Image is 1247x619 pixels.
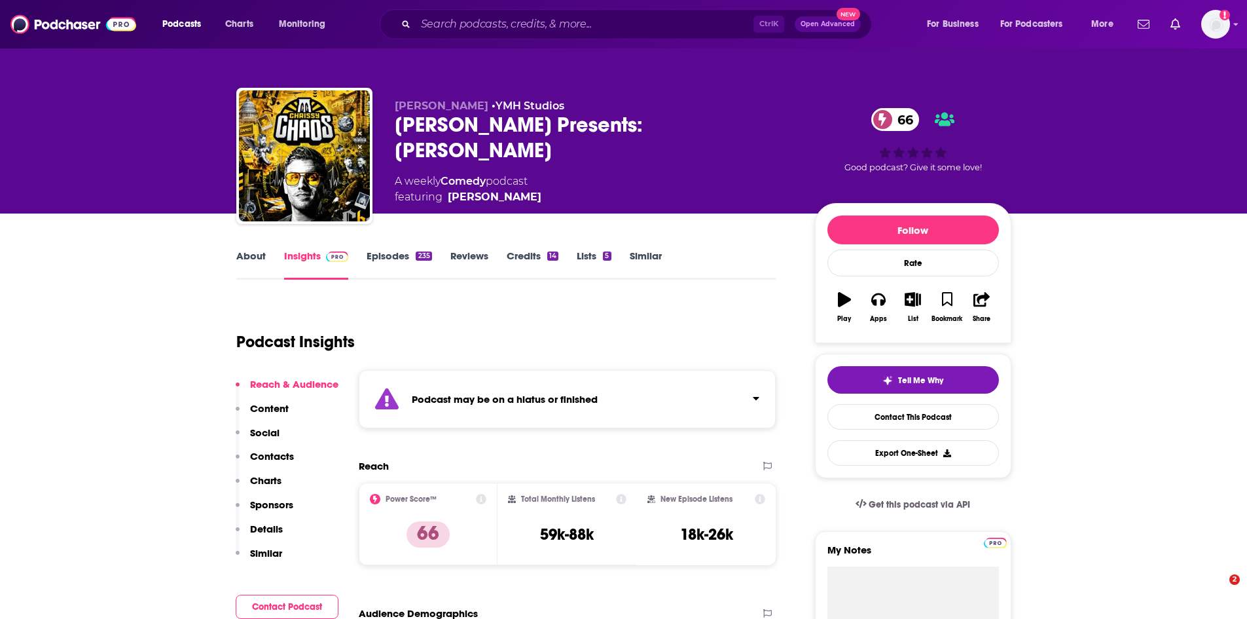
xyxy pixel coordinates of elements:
[630,250,662,280] a: Similar
[416,14,753,35] input: Search podcasts, credits, & more...
[236,523,283,547] button: Details
[1201,10,1230,39] span: Logged in as WesBurdett
[1132,13,1155,35] a: Show notifications dropdown
[153,14,218,35] button: open menu
[871,108,920,131] a: 66
[898,375,943,386] span: Tell Me Why
[359,460,389,472] h2: Reach
[984,538,1007,548] img: Podchaser Pro
[496,100,564,112] a: YMH Studios
[250,498,293,511] p: Sponsors
[250,523,283,535] p: Details
[1165,13,1185,35] a: Show notifications dropdown
[837,8,860,20] span: New
[225,15,253,33] span: Charts
[412,393,598,405] strong: Podcast may be on a hiatus or finished
[1201,10,1230,39] img: User Profile
[680,525,733,544] h3: 18k-26k
[1202,574,1234,606] iframe: Intercom live chat
[236,402,289,426] button: Content
[359,370,776,428] section: Click to expand status details
[236,474,281,498] button: Charts
[1000,15,1063,33] span: For Podcasters
[918,14,995,35] button: open menu
[236,378,338,402] button: Reach & Audience
[827,366,999,394] button: tell me why sparkleTell Me Why
[250,378,338,390] p: Reach & Audience
[870,315,887,323] div: Apps
[407,521,450,548] p: 66
[795,16,861,32] button: Open AdvancedNew
[973,315,990,323] div: Share
[827,284,861,331] button: Play
[236,250,266,280] a: About
[284,250,349,280] a: InsightsPodchaser Pro
[236,450,294,474] button: Contacts
[236,595,338,619] button: Contact Podcast
[326,252,349,262] img: Podchaser Pro
[801,21,855,28] span: Open Advanced
[827,250,999,276] div: Rate
[992,14,1082,35] button: open menu
[250,402,289,415] p: Content
[660,495,732,504] h2: New Episode Listens
[507,250,558,280] a: Credits14
[927,15,979,33] span: For Business
[882,375,893,386] img: tell me why sparkle
[395,100,488,112] span: [PERSON_NAME]
[753,16,784,33] span: Ctrl K
[492,100,564,112] span: •
[1220,10,1230,20] svg: Add a profile image
[162,15,201,33] span: Podcasts
[270,14,342,35] button: open menu
[441,175,486,187] a: Comedy
[603,252,611,261] div: 5
[895,284,930,331] button: List
[10,12,136,37] img: Podchaser - Follow, Share and Rate Podcasts
[217,14,261,35] a: Charts
[236,332,355,352] h1: Podcast Insights
[547,252,558,261] div: 14
[250,547,282,559] p: Similar
[984,536,1007,548] a: Pro website
[845,489,981,521] a: Get this podcast via API
[367,250,431,280] a: Episodes235
[869,499,970,510] span: Get this podcast via API
[279,15,325,33] span: Monitoring
[386,495,437,504] h2: Power Score™
[1229,574,1240,585] span: 2
[930,284,964,331] button: Bookmark
[577,250,611,280] a: Lists5
[236,498,293,523] button: Sponsors
[815,100,1011,181] div: 66Good podcast? Give it some love!
[250,426,280,439] p: Social
[448,189,541,205] a: Chris Distefano
[827,544,999,567] label: My Notes
[392,9,884,39] div: Search podcasts, credits, & more...
[521,495,595,504] h2: Total Monthly Listens
[1091,15,1113,33] span: More
[827,216,999,244] button: Follow
[236,426,280,451] button: Social
[395,174,541,205] div: A weekly podcast
[844,162,982,172] span: Good podcast? Give it some love!
[250,450,294,462] p: Contacts
[450,250,488,280] a: Reviews
[1201,10,1230,39] button: Show profile menu
[837,315,851,323] div: Play
[236,547,282,571] button: Similar
[931,315,962,323] div: Bookmark
[239,90,370,221] img: Chris Distefano Presents: Chrissy Chaos
[861,284,895,331] button: Apps
[827,404,999,430] a: Contact This Podcast
[1082,14,1130,35] button: open menu
[395,189,541,205] span: featuring
[827,440,999,466] button: Export One-Sheet
[908,315,918,323] div: List
[884,108,920,131] span: 66
[540,525,594,544] h3: 59k-88k
[250,474,281,487] p: Charts
[416,252,431,261] div: 235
